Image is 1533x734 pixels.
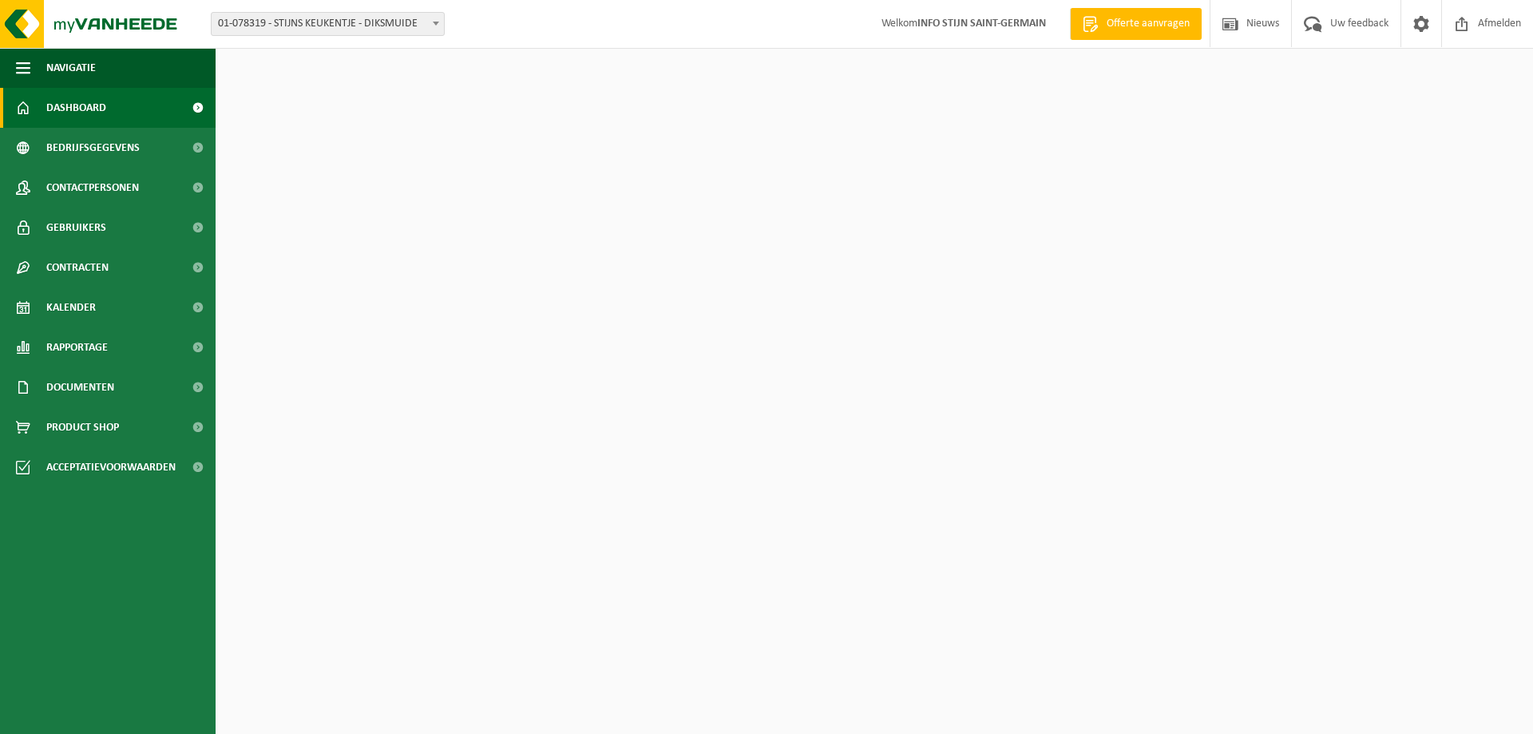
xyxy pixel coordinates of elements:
span: 01-078319 - STIJNS KEUKENTJE - DIKSMUIDE [212,13,444,35]
span: Dashboard [46,88,106,128]
span: Acceptatievoorwaarden [46,447,176,487]
strong: INFO STIJN SAINT-GERMAIN [917,18,1046,30]
span: Rapportage [46,327,108,367]
span: Contactpersonen [46,168,139,208]
span: Bedrijfsgegevens [46,128,140,168]
span: 01-078319 - STIJNS KEUKENTJE - DIKSMUIDE [211,12,445,36]
span: Contracten [46,248,109,288]
span: Gebruikers [46,208,106,248]
span: Product Shop [46,407,119,447]
span: Documenten [46,367,114,407]
a: Offerte aanvragen [1070,8,1202,40]
span: Offerte aanvragen [1103,16,1194,32]
span: Kalender [46,288,96,327]
span: Navigatie [46,48,96,88]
